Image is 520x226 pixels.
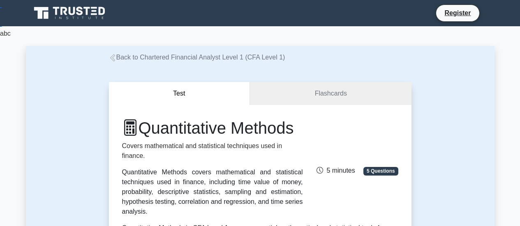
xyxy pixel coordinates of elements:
[122,118,303,138] h1: Quantitative Methods
[109,82,250,105] button: Test
[122,141,303,161] p: Covers mathematical and statistical techniques used in finance.
[363,167,398,175] span: 5 Questions
[317,167,355,174] span: 5 minutes
[109,54,285,61] a: Back to Chartered Financial Analyst Level 1 (CFA Level 1)
[250,82,411,105] a: Flashcards
[122,167,303,217] div: Quantitative Methods covers mathematical and statistical techniques used in finance, including ti...
[439,8,476,18] a: Register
